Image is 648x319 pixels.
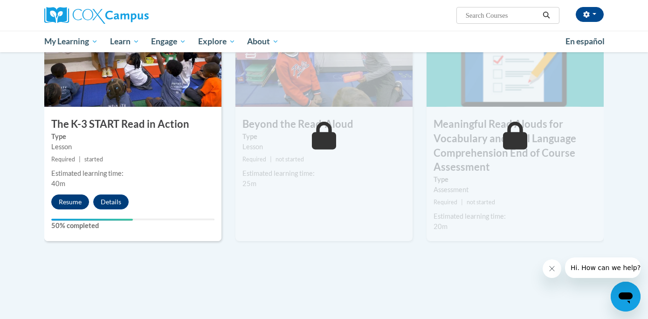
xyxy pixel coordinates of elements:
span: Required [51,156,75,163]
h3: Beyond the Read-Aloud [235,117,413,132]
div: Lesson [51,142,214,152]
span: | [461,199,463,206]
span: Learn [110,36,139,47]
button: Resume [51,194,89,209]
span: My Learning [44,36,98,47]
span: started [84,156,103,163]
div: Your progress [51,219,133,221]
iframe: Message from company [565,257,641,278]
span: 25m [242,180,256,187]
a: Explore [192,31,241,52]
a: En español [559,32,611,51]
span: not started [467,199,495,206]
button: Search [539,10,553,21]
label: Type [434,174,597,185]
button: Account Settings [576,7,604,22]
span: 40m [51,180,65,187]
img: Course Image [427,14,604,107]
div: Assessment [434,185,597,195]
label: 50% completed [51,221,214,231]
h3: The K-3 START Read in Action [44,117,221,132]
a: Engage [145,31,192,52]
span: About [247,36,279,47]
a: My Learning [38,31,104,52]
span: Engage [151,36,186,47]
span: Required [434,199,457,206]
span: | [270,156,272,163]
iframe: Button to launch messaging window [611,282,641,312]
a: Cox Campus [44,7,221,24]
span: 20m [434,222,448,230]
span: Explore [198,36,235,47]
h3: Meaningful Read Alouds for Vocabulary and Oral Language Comprehension End of Course Assessment [427,117,604,174]
img: Course Image [235,14,413,107]
span: Required [242,156,266,163]
div: Estimated learning time: [242,168,406,179]
span: En español [565,36,605,46]
input: Search Courses [465,10,539,21]
button: Details [93,194,129,209]
div: Estimated learning time: [434,211,597,222]
iframe: Close message [543,259,561,278]
a: Learn [104,31,145,52]
span: | [79,156,81,163]
div: Main menu [30,31,618,52]
a: About [241,31,285,52]
div: Lesson [242,142,406,152]
div: Estimated learning time: [51,168,214,179]
span: not started [276,156,304,163]
img: Cox Campus [44,7,149,24]
img: Course Image [44,14,221,107]
label: Type [242,132,406,142]
label: Type [51,132,214,142]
